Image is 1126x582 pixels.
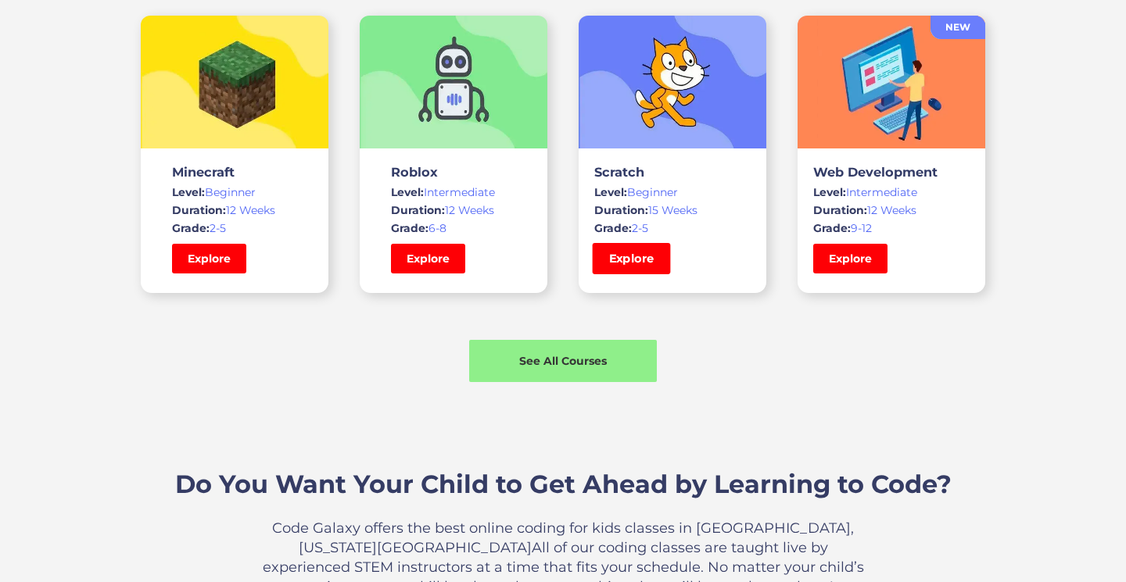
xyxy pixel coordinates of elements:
div: Intermediate [813,184,970,200]
a: See All Courses [469,340,657,382]
a: NEW [931,16,985,39]
span: Level: [594,185,627,199]
h3: Minecraft [172,164,297,180]
div: 15 Weeks [594,202,751,218]
span: Level: [172,185,205,199]
span: Level: [391,185,424,199]
h3: Web Development [813,164,970,180]
div: 12 Weeks [172,202,297,218]
span: Grade: [172,221,210,235]
a: Explore [172,244,246,273]
span: Level: [813,185,846,199]
div: 12 Weeks [813,202,970,218]
span: Duration: [594,203,648,217]
div: Intermediate [391,184,516,200]
div: NEW [931,20,985,35]
span: Duration: [813,203,867,217]
span: : [425,221,429,235]
div: 2-5 [594,220,751,236]
span: Duration: [172,203,226,217]
div: 6-8 [391,220,516,236]
h3: Scratch [594,164,751,180]
span: Grade: [813,221,851,235]
div: Beginner [172,184,297,200]
div: 12 Weeks [391,202,516,218]
div: Beginner [594,184,751,200]
a: Explore [813,244,888,273]
a: Explore [593,243,671,274]
a: Explore [391,244,465,273]
div: See All Courses [469,353,657,369]
span: Grade [391,221,425,235]
h3: Roblox [391,164,516,180]
div: 2-5 [172,220,297,236]
span: Grade: [594,221,632,235]
span: Duration: [391,203,445,217]
div: 9-12 [813,220,970,236]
